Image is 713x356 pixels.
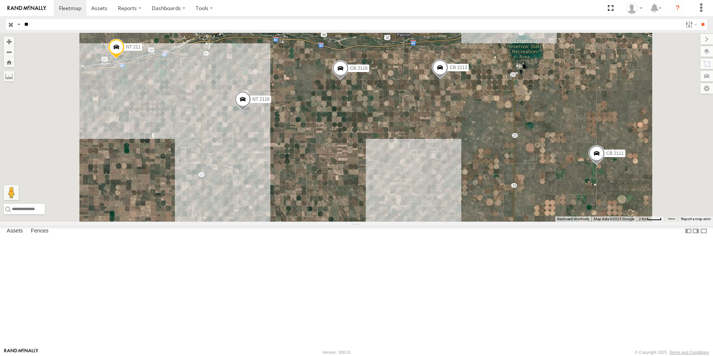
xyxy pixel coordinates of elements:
[700,226,707,237] label: Hide Summary Table
[700,83,713,94] label: Map Settings
[4,185,19,200] button: Drag Pegman onto the map to open Street View
[669,350,709,355] a: Terms and Conditions
[681,217,711,221] a: Report a map error
[126,45,141,50] span: NT 211
[4,37,14,47] button: Zoom in
[7,6,46,11] img: rand-logo.svg
[668,218,675,221] a: Terms (opens in new tab)
[692,226,700,237] label: Dock Summary Table to the Right
[606,151,624,156] span: CB 2111
[637,216,664,222] button: Map Scale: 2 km per 35 pixels
[624,3,645,14] div: Al Bahnsen
[594,217,634,221] span: Map data ©2025 Google
[323,350,351,355] div: Version: 308.01
[635,350,709,355] div: © Copyright 2025 -
[4,47,14,57] button: Zoom out
[3,226,26,236] label: Assets
[252,97,270,102] span: NT 2118
[16,19,22,30] label: Search Query
[27,226,52,236] label: Fences
[4,349,38,356] a: Visit our Website
[557,216,589,222] button: Keyboard shortcuts
[685,226,692,237] label: Dock Summary Table to the Left
[682,19,698,30] label: Search Filter Options
[350,66,368,71] span: CB 2116
[4,71,14,81] label: Measure
[672,2,684,14] i: ?
[450,65,467,71] span: CB 2113
[4,57,14,67] button: Zoom Home
[639,217,647,221] span: 2 km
